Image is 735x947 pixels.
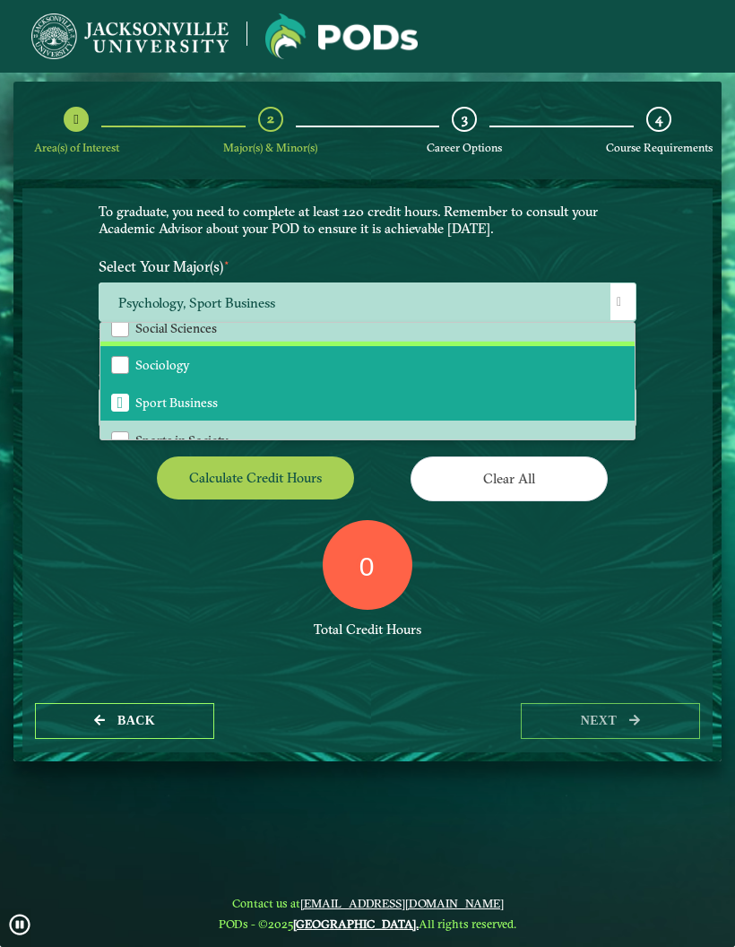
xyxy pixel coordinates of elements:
img: Jacksonville University logo [265,13,418,59]
button: Clear All [411,456,608,500]
a: [EMAIL_ADDRESS][DOMAIN_NAME] [300,896,504,910]
span: Sociology [135,357,190,373]
button: Calculate credit hours [157,456,354,499]
li: Social Sciences [100,308,635,346]
label: Select Your Minor(s) [85,355,650,388]
li: Sports in Society [100,421,635,458]
button: Back [35,703,214,740]
img: Jacksonville University logo [31,13,229,59]
li: Sport Business [100,384,635,421]
label: Select Your Major(s) [85,250,650,283]
span: Major(s) & Minor(s) [223,141,317,154]
span: 2 [267,110,274,127]
span: Course Requirements [606,141,713,154]
span: Area(s) of Interest [34,141,119,154]
span: 3 [462,110,468,127]
div: Total Credit Hours [99,621,636,639]
sup: ⋆ [223,256,230,269]
span: 4 [655,110,662,127]
li: Sociology [100,346,635,384]
span: Sports in Society [135,432,229,448]
span: Contact us at [219,896,516,910]
span: Sport Business [135,395,218,411]
label: 0 [359,550,375,584]
span: Psychology, Sport Business [99,283,636,322]
span: Social Sciences [135,320,217,336]
span: Back [117,714,155,727]
p: Please select at least one Major [99,326,636,343]
button: next [521,703,700,740]
span: PODs - ©2025 All rights reserved. [219,917,516,931]
span: Career Options [427,141,502,154]
a: [GEOGRAPHIC_DATA]. [293,917,419,931]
